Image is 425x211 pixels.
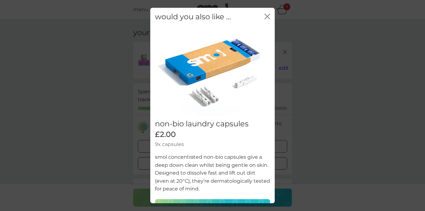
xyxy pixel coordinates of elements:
[155,120,270,129] h2: non-bio laundry capsules
[155,130,176,139] span: £2.00
[155,12,231,21] h2: would you also like ...
[155,140,270,148] p: 9x capsules
[155,153,270,193] p: smol concentrated non-bio capsules give a deep down clean whilst being gentle on skin. Designed t...
[264,14,270,20] button: close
